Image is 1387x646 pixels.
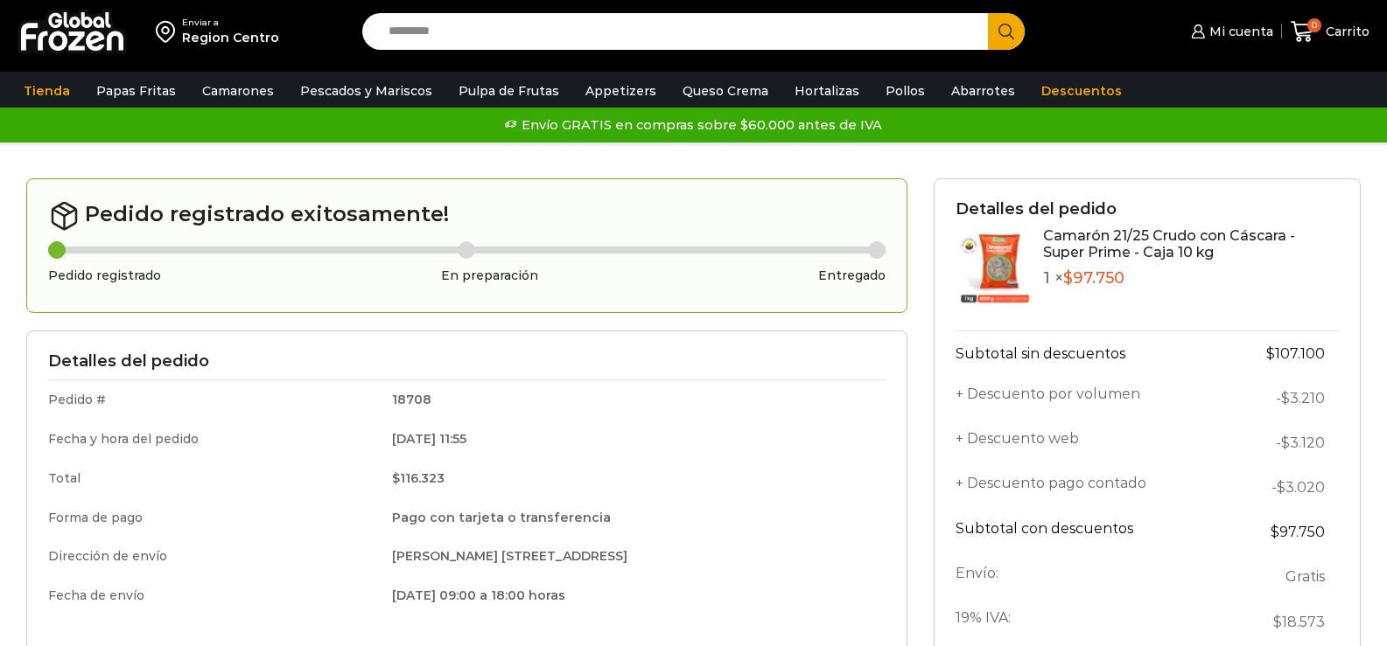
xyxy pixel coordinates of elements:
[380,576,885,612] td: [DATE] 09:00 a 18:00 horas
[1266,345,1275,362] span: $
[1043,269,1339,288] p: 1 ×
[48,200,886,232] h2: Pedido registrado exitosamente!
[1221,420,1339,465] td: -
[1266,345,1325,362] bdi: 107.100
[818,268,886,283] h3: Entregado
[392,470,445,486] bdi: 116.323
[48,268,161,283] h3: Pedido registrado
[1187,14,1272,49] a: Mi cuenta
[877,74,934,108] a: Pollos
[577,74,665,108] a: Appetizers
[1063,268,1124,288] bdi: 97.750
[441,268,538,283] h3: En preparación
[1307,18,1321,32] span: 0
[1321,23,1369,40] span: Carrito
[1271,524,1279,540] span: $
[1291,11,1369,52] a: 0 Carrito
[48,576,380,612] td: Fecha de envío
[1281,434,1290,451] span: $
[1033,74,1131,108] a: Descuentos
[15,74,79,108] a: Tienda
[291,74,441,108] a: Pescados y Mariscos
[380,537,885,576] td: [PERSON_NAME] [STREET_ADDRESS]
[1063,268,1073,288] span: $
[48,420,380,459] td: Fecha y hora del pedido
[1221,376,1339,420] td: -
[48,352,886,372] h3: Detalles del pedido
[1277,479,1325,496] bdi: 3.020
[182,17,279,29] div: Enviar a
[956,465,1221,510] th: + Descuento pago contado
[156,17,182,46] img: address-field-icon.svg
[1273,614,1282,630] span: $
[48,380,380,420] td: Pedido #
[1043,227,1295,260] a: Camarón 21/25 Crudo con Cáscara - Super Prime - Caja 10 kg
[956,554,1221,599] th: Envío:
[674,74,777,108] a: Queso Crema
[1221,465,1339,510] td: -
[48,537,380,576] td: Dirección de envío
[88,74,185,108] a: Papas Fritas
[392,470,400,486] span: $
[1281,434,1325,451] bdi: 3.120
[48,459,380,498] td: Total
[988,13,1025,50] button: Search button
[380,380,885,420] td: 18708
[956,600,1221,644] th: 19% IVA:
[956,200,1339,219] h3: Detalles del pedido
[48,498,380,538] td: Forma de pago
[956,420,1221,465] th: + Descuento web
[942,74,1024,108] a: Abarrotes
[380,498,885,538] td: Pago con tarjeta o transferencia
[956,510,1221,554] th: Subtotal con descuentos
[1205,23,1273,40] span: Mi cuenta
[380,420,885,459] td: [DATE] 11:55
[956,376,1221,420] th: + Descuento por volumen
[1281,390,1325,406] bdi: 3.210
[1271,524,1325,540] bdi: 97.750
[450,74,568,108] a: Pulpa de Frutas
[1277,479,1285,496] span: $
[1221,554,1339,599] td: Gratis
[1273,614,1325,630] span: 18.573
[1281,390,1290,406] span: $
[193,74,283,108] a: Camarones
[956,330,1221,376] th: Subtotal sin descuentos
[182,29,279,46] div: Region Centro
[786,74,868,108] a: Hortalizas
